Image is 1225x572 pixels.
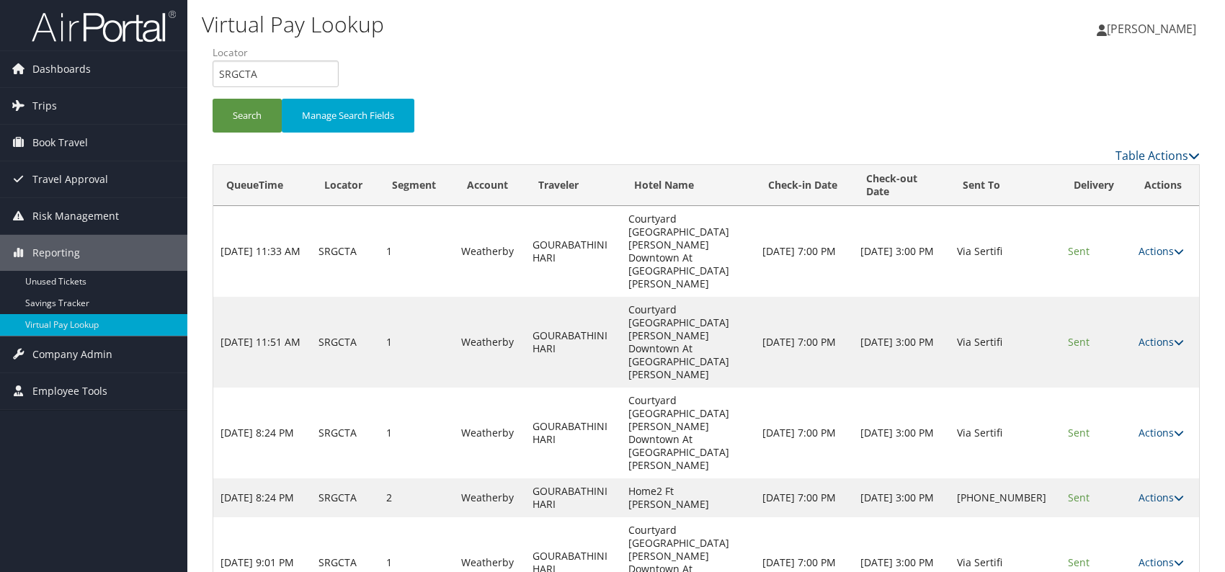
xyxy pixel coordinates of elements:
[525,165,620,206] th: Traveler: activate to sort column ascending
[213,45,349,60] label: Locator
[379,165,454,206] th: Segment: activate to sort column ascending
[1139,244,1184,258] a: Actions
[525,206,620,297] td: GOURABATHINI HARI
[311,388,380,478] td: SRGCTA
[379,478,454,517] td: 2
[454,478,525,517] td: Weatherby
[32,336,112,372] span: Company Admin
[379,297,454,388] td: 1
[525,478,620,517] td: GOURABATHINI HARI
[755,206,853,297] td: [DATE] 7:00 PM
[32,198,119,234] span: Risk Management
[454,388,525,478] td: Weatherby
[1068,555,1090,569] span: Sent
[202,9,874,40] h1: Virtual Pay Lookup
[213,165,311,206] th: QueueTime: activate to sort column ascending
[853,478,950,517] td: [DATE] 3:00 PM
[525,388,620,478] td: GOURABATHINI HARI
[213,297,311,388] td: [DATE] 11:51 AM
[379,388,454,478] td: 1
[1068,244,1090,258] span: Sent
[853,388,950,478] td: [DATE] 3:00 PM
[1139,335,1184,349] a: Actions
[1131,165,1199,206] th: Actions
[454,165,525,206] th: Account: activate to sort column ascending
[950,478,1061,517] td: [PHONE_NUMBER]
[1068,335,1090,349] span: Sent
[1061,165,1131,206] th: Delivery: activate to sort column ascending
[621,297,756,388] td: Courtyard [GEOGRAPHIC_DATA][PERSON_NAME] Downtown At [GEOGRAPHIC_DATA][PERSON_NAME]
[32,125,88,161] span: Book Travel
[1107,21,1196,37] span: [PERSON_NAME]
[1139,555,1184,569] a: Actions
[311,206,380,297] td: SRGCTA
[621,388,756,478] td: Courtyard [GEOGRAPHIC_DATA][PERSON_NAME] Downtown At [GEOGRAPHIC_DATA][PERSON_NAME]
[454,297,525,388] td: Weatherby
[379,206,454,297] td: 1
[1097,7,1211,50] a: [PERSON_NAME]
[213,206,311,297] td: [DATE] 11:33 AM
[311,165,380,206] th: Locator: activate to sort column ascending
[32,235,80,271] span: Reporting
[755,165,853,206] th: Check-in Date: activate to sort column ascending
[1139,491,1184,504] a: Actions
[32,88,57,124] span: Trips
[525,297,620,388] td: GOURABATHINI HARI
[950,297,1061,388] td: Via Sertifi
[755,297,853,388] td: [DATE] 7:00 PM
[621,206,756,297] td: Courtyard [GEOGRAPHIC_DATA][PERSON_NAME] Downtown At [GEOGRAPHIC_DATA][PERSON_NAME]
[853,297,950,388] td: [DATE] 3:00 PM
[950,388,1061,478] td: Via Sertifi
[950,165,1061,206] th: Sent To: activate to sort column ascending
[1139,426,1184,439] a: Actions
[282,99,414,133] button: Manage Search Fields
[621,478,756,517] td: Home2 Ft [PERSON_NAME]
[853,165,950,206] th: Check-out Date: activate to sort column ascending
[213,388,311,478] td: [DATE] 8:24 PM
[755,388,853,478] td: [DATE] 7:00 PM
[213,478,311,517] td: [DATE] 8:24 PM
[1068,426,1090,439] span: Sent
[755,478,853,517] td: [DATE] 7:00 PM
[32,51,91,87] span: Dashboards
[454,206,525,297] td: Weatherby
[213,99,282,133] button: Search
[1115,148,1200,164] a: Table Actions
[853,206,950,297] td: [DATE] 3:00 PM
[621,165,756,206] th: Hotel Name: activate to sort column ascending
[311,297,380,388] td: SRGCTA
[32,161,108,197] span: Travel Approval
[32,9,176,43] img: airportal-logo.png
[32,373,107,409] span: Employee Tools
[950,206,1061,297] td: Via Sertifi
[1068,491,1090,504] span: Sent
[311,478,380,517] td: SRGCTA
